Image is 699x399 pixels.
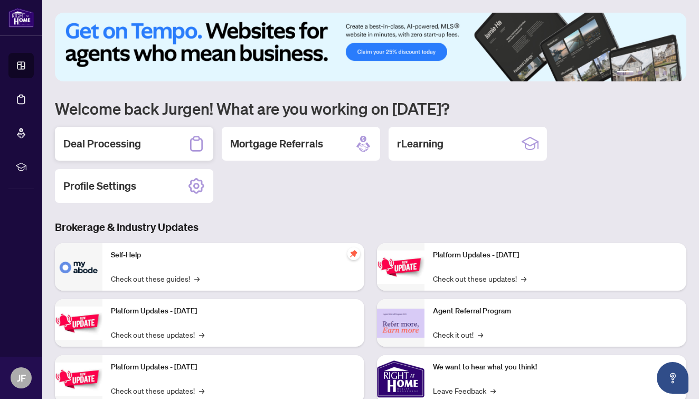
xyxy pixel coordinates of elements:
p: Platform Updates - [DATE] [111,305,356,317]
button: 6 [672,71,676,75]
span: → [521,273,526,284]
img: Self-Help [55,243,102,291]
p: We want to hear what you think! [433,361,678,373]
span: pushpin [347,247,360,260]
h2: rLearning [397,136,443,151]
h2: Mortgage Referrals [230,136,323,151]
a: Check out these updates!→ [111,385,204,396]
img: Platform Updates - June 23, 2025 [377,250,424,284]
p: Platform Updates - [DATE] [433,249,678,261]
button: Open asap [657,362,688,394]
a: Check it out!→ [433,329,483,340]
button: 3 [646,71,650,75]
button: 5 [663,71,667,75]
button: 2 [638,71,642,75]
a: Leave Feedback→ [433,385,496,396]
h2: Deal Processing [63,136,141,151]
span: → [194,273,200,284]
img: Agent Referral Program [377,309,424,338]
a: Check out these guides!→ [111,273,200,284]
a: Check out these updates!→ [111,329,204,340]
img: Platform Updates - July 21, 2025 [55,363,102,396]
img: logo [8,8,34,27]
span: → [199,329,204,340]
p: Agent Referral Program [433,305,678,317]
span: → [490,385,496,396]
h3: Brokerage & Industry Updates [55,220,686,235]
h2: Profile Settings [63,179,136,193]
span: → [478,329,483,340]
img: Slide 0 [55,13,686,81]
span: → [199,385,204,396]
a: Check out these updates!→ [433,273,526,284]
p: Self-Help [111,249,356,261]
button: 1 [617,71,634,75]
img: Platform Updates - September 16, 2025 [55,307,102,340]
h1: Welcome back Jurgen! What are you working on [DATE]? [55,98,686,118]
p: Platform Updates - [DATE] [111,361,356,373]
button: 4 [655,71,659,75]
span: JF [17,370,26,385]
